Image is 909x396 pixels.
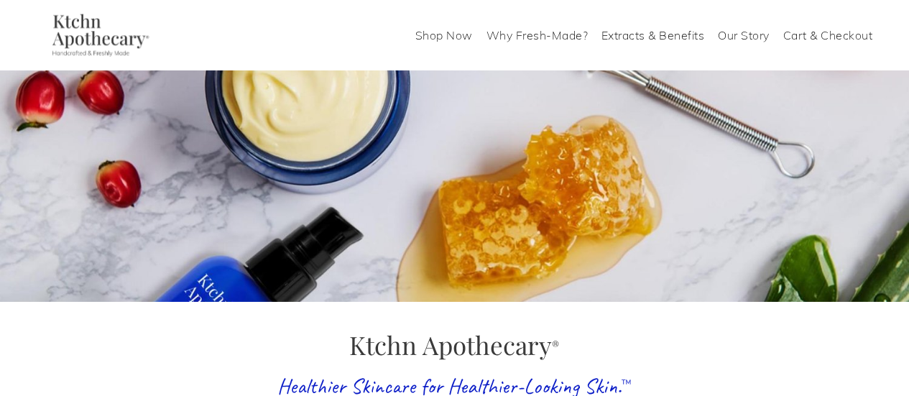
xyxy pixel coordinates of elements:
a: Extracts & Benefits [601,24,705,47]
img: Ktchn Apothecary [37,14,160,57]
a: Cart & Checkout [783,24,873,47]
sup: ® [552,338,559,352]
a: Shop Now [415,24,473,47]
a: Why Fresh-Made? [486,24,589,47]
a: Our Story [718,24,770,47]
sup: ™ [622,376,632,390]
span: Ktchn Apothecary [349,328,559,362]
